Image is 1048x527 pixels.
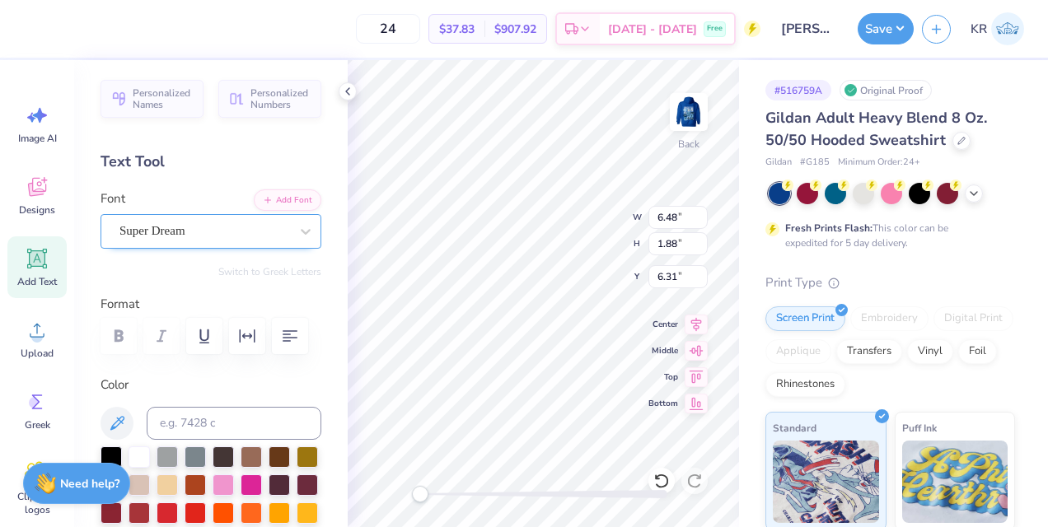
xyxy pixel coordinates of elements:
div: Print Type [765,273,1015,292]
button: Personalized Numbers [218,80,321,118]
strong: Need help? [60,476,119,492]
div: Applique [765,339,831,364]
span: Personalized Names [133,87,194,110]
label: Color [101,375,321,394]
div: Rhinestones [765,372,845,397]
img: Kate Ruffin [991,12,1024,45]
span: Clipart & logos [10,490,64,516]
span: [DATE] - [DATE] [608,21,697,38]
div: Text Tool [101,151,321,173]
div: Digital Print [933,306,1013,331]
img: Back [672,96,705,128]
span: Standard [773,419,816,436]
span: Add Text [17,275,57,288]
span: Free [707,23,723,35]
div: This color can be expedited for 5 day delivery. [785,221,988,250]
img: Puff Ink [902,441,1008,523]
span: Greek [25,418,50,431]
span: Bottom [648,397,678,410]
span: Minimum Order: 24 + [838,156,920,170]
input: – – [356,14,420,44]
button: Add Font [254,189,321,211]
span: Top [648,371,678,384]
div: Vinyl [907,339,953,364]
span: $907.92 [494,21,536,38]
span: Personalized Numbers [250,87,311,110]
input: e.g. 7428 c [147,407,321,440]
img: Standard [773,441,879,523]
span: # G185 [800,156,830,170]
div: Foil [958,339,997,364]
button: Switch to Greek Letters [218,265,321,278]
span: Gildan [765,156,792,170]
label: Format [101,295,321,314]
div: Screen Print [765,306,845,331]
span: Designs [19,203,55,217]
a: KR [963,12,1032,45]
div: Accessibility label [412,486,428,502]
input: Untitled Design [769,12,849,45]
span: Image AI [18,132,57,145]
span: Middle [648,344,678,357]
button: Personalized Names [101,80,204,118]
span: Puff Ink [902,419,937,436]
div: Transfers [836,339,902,364]
span: $37.83 [439,21,475,38]
div: # 516759A [765,80,831,100]
div: Embroidery [850,306,929,331]
span: Gildan Adult Heavy Blend 8 Oz. 50/50 Hooded Sweatshirt [765,108,987,150]
strong: Fresh Prints Flash: [785,222,873,235]
button: Save [858,13,914,44]
span: KR [971,20,987,39]
label: Font [101,189,125,208]
div: Back [678,137,699,152]
span: Upload [21,347,54,360]
span: Center [648,318,678,331]
div: Original Proof [840,80,932,100]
